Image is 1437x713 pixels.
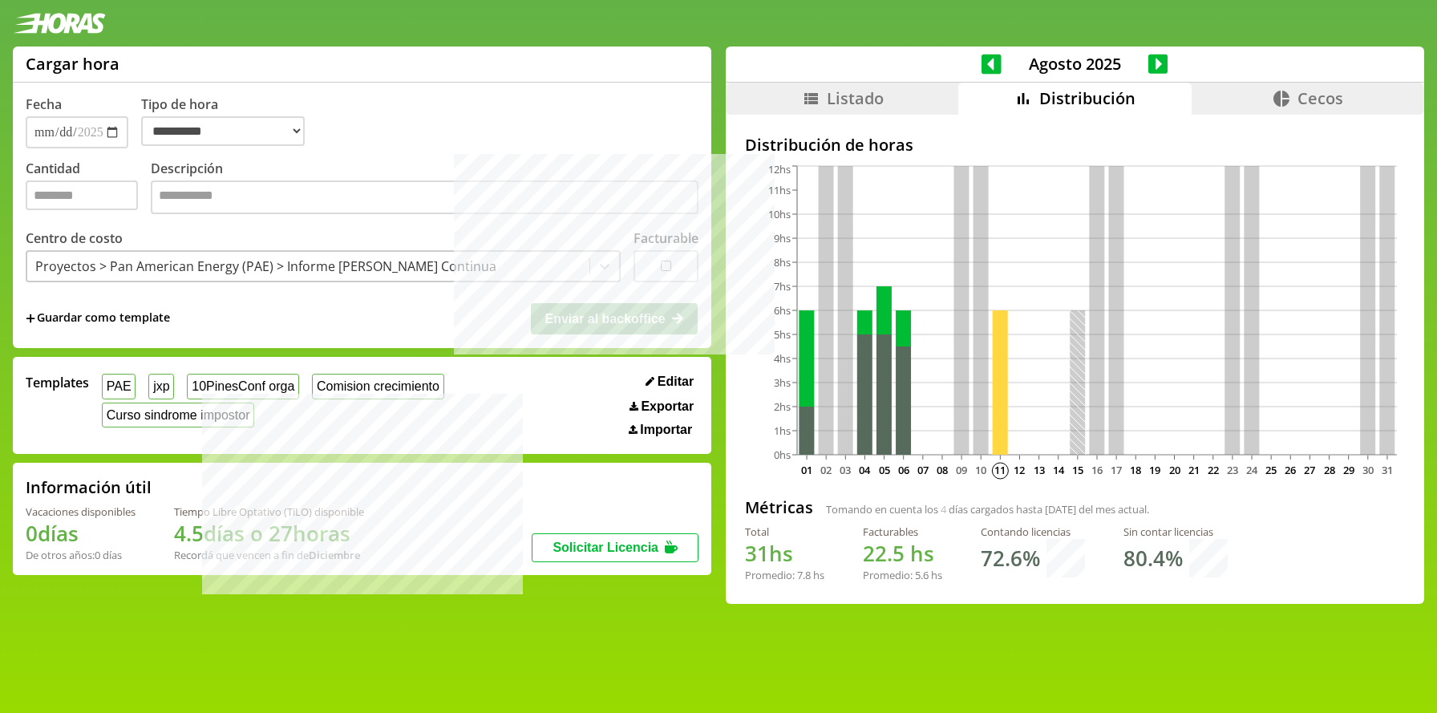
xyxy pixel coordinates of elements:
[141,95,318,148] label: Tipo de hora
[26,374,89,391] span: Templates
[768,207,791,221] tspan: 10hs
[863,539,905,568] span: 22.5
[141,116,305,146] select: Tipo de hora
[1002,53,1148,75] span: Agosto 2025
[26,519,136,548] h1: 0 días
[826,502,1149,517] span: Tomando en cuenta los días cargados hasta [DATE] del mes actual.
[917,463,929,477] text: 07
[1123,544,1183,573] h1: 80.4 %
[768,162,791,176] tspan: 12hs
[1265,463,1277,477] text: 25
[309,548,360,562] b: Diciembre
[774,448,791,462] tspan: 0hs
[898,463,909,477] text: 06
[151,160,698,218] label: Descripción
[774,255,791,269] tspan: 8hs
[774,279,791,294] tspan: 7hs
[1033,463,1044,477] text: 13
[1091,463,1103,477] text: 16
[1039,87,1135,109] span: Distribución
[151,180,698,214] textarea: Descripción
[915,568,929,582] span: 5.6
[994,463,1006,477] text: 11
[941,502,946,517] span: 4
[1168,463,1180,477] text: 20
[553,541,658,554] span: Solicitar Licencia
[863,539,942,568] h1: hs
[1342,463,1354,477] text: 29
[1111,463,1122,477] text: 17
[26,310,170,327] span: +Guardar como template
[774,303,791,318] tspan: 6hs
[641,374,698,390] button: Editar
[1014,463,1025,477] text: 12
[878,463,889,477] text: 05
[745,496,813,518] h2: Métricas
[745,539,769,568] span: 31
[827,87,884,109] span: Listado
[774,399,791,414] tspan: 2hs
[625,399,698,415] button: Exportar
[13,13,106,34] img: logotipo
[102,403,254,427] button: Curso sindrome impostor
[981,544,1040,573] h1: 72.6 %
[26,229,123,247] label: Centro de costo
[1053,463,1065,477] text: 14
[640,423,692,437] span: Importar
[745,134,1405,156] h2: Distribución de horas
[774,351,791,366] tspan: 4hs
[1227,463,1238,477] text: 23
[859,463,871,477] text: 04
[35,257,496,275] div: Proyectos > Pan American Energy (PAE) > Informe [PERSON_NAME] Continua
[26,310,35,327] span: +
[1208,463,1219,477] text: 22
[820,463,832,477] text: 02
[956,463,967,477] text: 09
[174,519,364,548] h1: 4.5 días o 27 horas
[26,160,151,218] label: Cantidad
[1285,463,1296,477] text: 26
[840,463,851,477] text: 03
[312,374,444,399] button: Comision crecimiento
[26,548,136,562] div: De otros años: 0 días
[26,53,119,75] h1: Cargar hora
[174,504,364,519] div: Tiempo Libre Optativo (TiLO) disponible
[187,374,299,399] button: 10PinesConf orga
[174,548,364,562] div: Recordá que vencen a fin de
[937,463,948,477] text: 08
[768,183,791,197] tspan: 11hs
[102,374,136,399] button: PAE
[26,504,136,519] div: Vacaciones disponibles
[745,525,824,539] div: Total
[1297,87,1343,109] span: Cecos
[633,229,698,247] label: Facturable
[1130,463,1141,477] text: 18
[1362,463,1374,477] text: 30
[1382,463,1393,477] text: 31
[745,568,824,582] div: Promedio: hs
[1149,463,1160,477] text: 19
[1072,463,1083,477] text: 15
[774,423,791,438] tspan: 1hs
[975,463,986,477] text: 10
[148,374,174,399] button: jxp
[1123,525,1228,539] div: Sin contar licencias
[863,525,942,539] div: Facturables
[774,375,791,390] tspan: 3hs
[797,568,811,582] span: 7.8
[532,533,698,562] button: Solicitar Licencia
[1323,463,1334,477] text: 28
[981,525,1085,539] div: Contando licencias
[1304,463,1315,477] text: 27
[26,476,152,498] h2: Información útil
[658,375,694,389] span: Editar
[641,399,694,414] span: Exportar
[1246,463,1258,477] text: 24
[26,95,62,113] label: Fecha
[1188,463,1199,477] text: 21
[774,327,791,342] tspan: 5hs
[863,568,942,582] div: Promedio: hs
[774,231,791,245] tspan: 9hs
[745,539,824,568] h1: hs
[801,463,812,477] text: 01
